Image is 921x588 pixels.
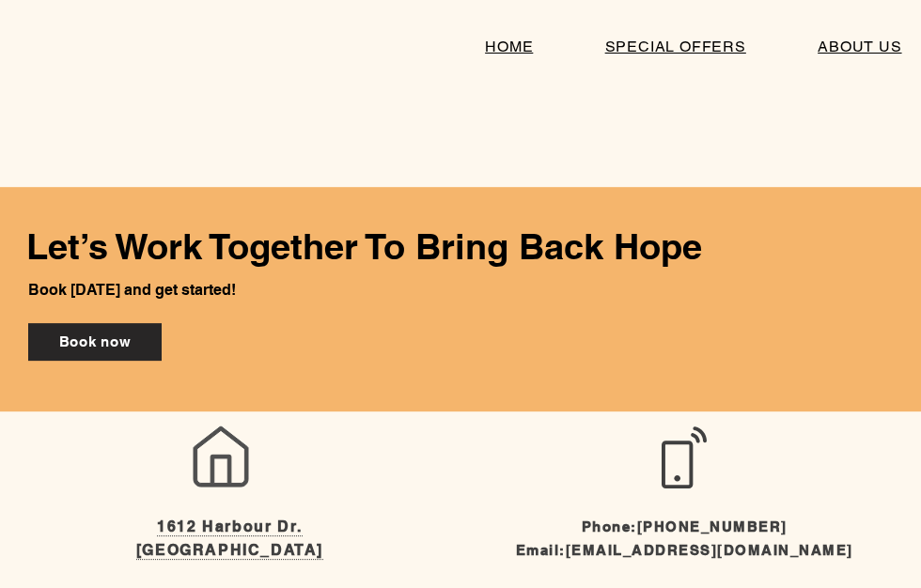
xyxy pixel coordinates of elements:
[573,28,779,65] a: SPECIAL OFFERS
[26,224,702,268] span: Let’s Work Together To Bring Back Hope
[582,518,788,534] span: Phone:
[637,518,788,534] a: [PHONE_NUMBER]
[485,38,533,55] span: HOME
[28,323,162,361] a: Book now
[59,333,132,349] span: Book now
[453,28,566,65] a: HOME
[605,38,746,55] span: SPECIAL OFFERS
[566,542,853,558] a: [EMAIL_ADDRESS][DOMAIN_NAME]
[818,38,901,55] span: ABOUT US
[28,281,236,299] span: Book [DATE] and get started!
[516,542,853,558] span: Email:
